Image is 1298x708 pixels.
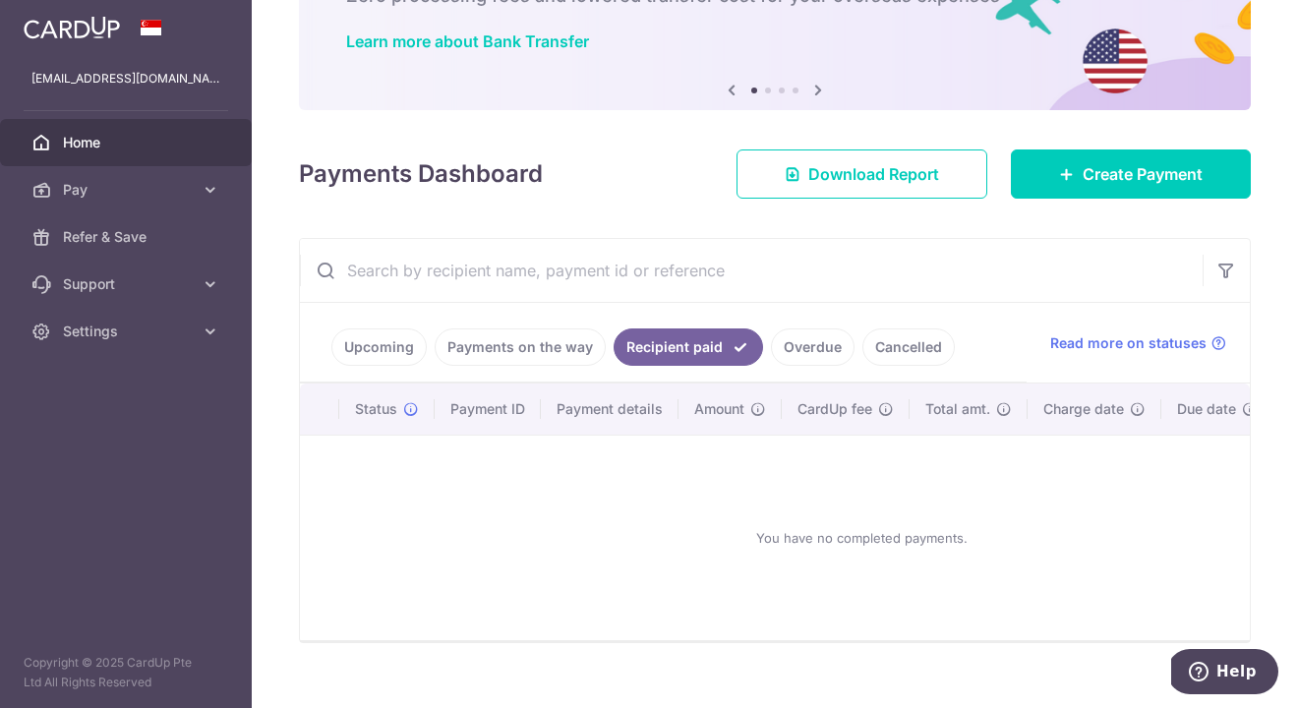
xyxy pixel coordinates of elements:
span: Home [63,133,193,152]
a: Download Report [737,149,987,199]
th: Payment details [541,383,678,435]
a: Read more on statuses [1050,333,1226,353]
span: Amount [694,399,744,419]
th: Payment ID [435,383,541,435]
span: Due date [1177,399,1236,419]
span: Read more on statuses [1050,333,1207,353]
span: CardUp fee [797,399,872,419]
span: Download Report [808,162,939,186]
a: Learn more about Bank Transfer [346,31,589,51]
span: Support [63,274,193,294]
iframe: Opens a widget where you can find more information [1171,649,1278,698]
a: Upcoming [331,328,427,366]
img: CardUp [24,16,120,39]
span: Charge date [1043,399,1124,419]
span: Create Payment [1083,162,1203,186]
span: Status [355,399,397,419]
h4: Payments Dashboard [299,156,543,192]
a: Recipient paid [614,328,763,366]
span: Total amt. [925,399,990,419]
span: Settings [63,322,193,341]
a: Overdue [771,328,855,366]
a: Payments on the way [435,328,606,366]
input: Search by recipient name, payment id or reference [300,239,1203,302]
span: Pay [63,180,193,200]
a: Cancelled [862,328,955,366]
p: [EMAIL_ADDRESS][DOMAIN_NAME] [31,69,220,88]
span: Refer & Save [63,227,193,247]
a: Create Payment [1011,149,1251,199]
